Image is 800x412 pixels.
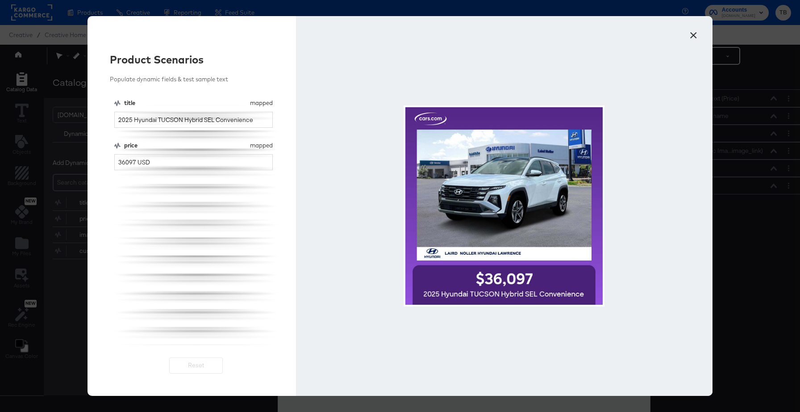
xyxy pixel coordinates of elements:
div: title [124,99,247,107]
div: mapped [250,141,273,150]
div: price [124,141,247,150]
input: No Value [114,154,273,171]
input: No Value [114,112,273,128]
button: × [685,25,701,41]
div: Populate dynamic fields & test sample text [110,75,283,84]
div: Product Scenarios [110,52,283,67]
div: mapped [250,99,273,107]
